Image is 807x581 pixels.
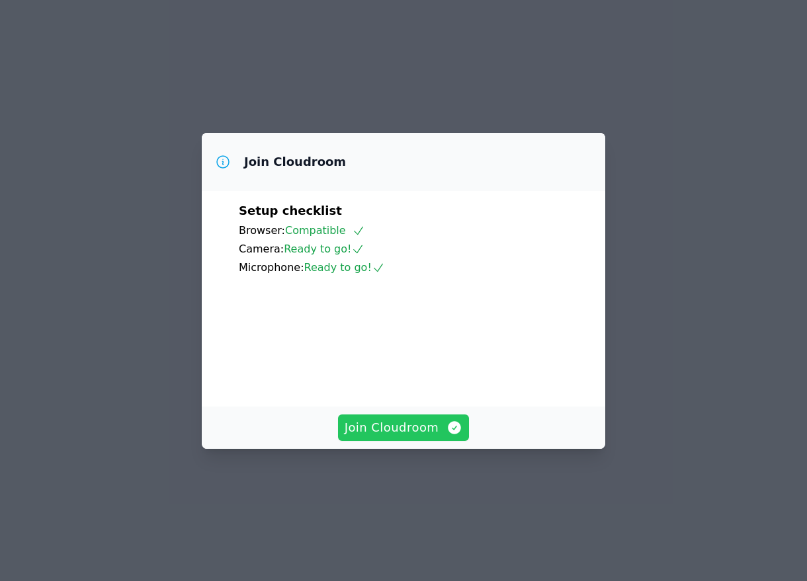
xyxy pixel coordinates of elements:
[345,418,463,437] span: Join Cloudroom
[285,224,365,237] span: Compatible
[284,243,364,255] span: Ready to go!
[239,243,284,255] span: Camera:
[244,154,346,170] h3: Join Cloudroom
[304,261,385,274] span: Ready to go!
[239,261,304,274] span: Microphone:
[239,224,285,237] span: Browser:
[338,414,470,441] button: Join Cloudroom
[239,204,342,217] span: Setup checklist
